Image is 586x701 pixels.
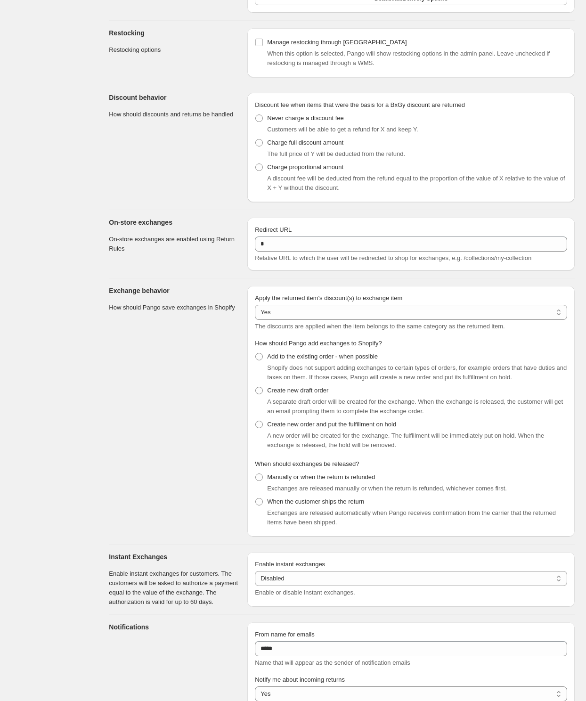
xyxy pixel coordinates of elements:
[255,676,345,683] span: Notify me about incoming returns
[109,303,240,312] p: How should Pango save exchanges in Shopify
[267,114,344,122] span: Never charge a discount fee
[109,45,240,55] p: Restocking options
[255,659,410,666] span: Name that will appear as the sender of notification emails
[267,126,418,133] span: Customers will be able to get a refund for X and keep Y.
[267,150,405,157] span: The full price of Y will be deducted from the refund.
[267,364,567,381] span: Shopify does not support adding exchanges to certain types of orders, for example orders that hav...
[255,340,382,347] span: How should Pango add exchanges to Shopify?
[267,473,375,481] span: Manually or when the return is refunded
[109,286,240,295] h3: Exchange behavior
[255,254,531,261] span: Relative URL to which the user will be redirected to shop for exchanges, e.g. /collections/my-col...
[267,50,550,66] span: When this option is selected, Pango will show restocking options in the admin panel. Leave unchec...
[267,163,343,171] span: Charge proportional amount
[267,421,396,428] span: Create new order and put the fulfillment on hold
[267,175,565,191] span: A discount fee will be deducted from the refund equal to the proportion of the value of X relativ...
[267,432,544,448] span: A new order will be created for the exchange. The fulfillment will be immediately put on hold. Wh...
[255,460,359,467] span: When should exchanges be released?
[109,28,240,38] h3: Restocking
[109,218,240,227] h3: On-store exchanges
[255,589,355,596] span: Enable or disable instant exchanges.
[267,485,507,492] span: Exchanges are released manually or when the return is refunded, whichever comes first.
[255,101,465,108] span: Discount fee when items that were the basis for a BxGy discount are returned
[255,323,505,330] span: The discounts are applied when the item belongs to the same category as the returned item.
[109,235,240,253] p: On-store exchanges are enabled using Return Rules
[267,353,378,360] span: Add to the existing order - when possible
[255,294,402,302] span: Apply the returned item's discount(s) to exchange item
[255,226,292,233] span: Redirect URL
[109,569,240,607] p: Enable instant exchanges for customers. The customers will be asked to authorize a payment equal ...
[109,93,240,102] h3: Discount behavior
[267,398,563,415] span: A separate draft order will be created for the exchange. When the exchange is released, the custo...
[255,631,314,638] span: From name for emails
[109,110,240,119] p: How should discounts and returns be handled
[267,498,364,505] span: When the customer ships the return
[109,622,240,632] h3: Notifications
[255,561,325,568] span: Enable instant exchanges
[267,139,343,146] span: Charge full discount amount
[109,552,240,562] h3: Instant Exchanges
[267,387,328,394] span: Create new draft order
[267,509,556,526] span: Exchanges are released automatically when Pango receives confirmation from the carrier that the r...
[267,39,407,46] span: Manage restocking through [GEOGRAPHIC_DATA]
